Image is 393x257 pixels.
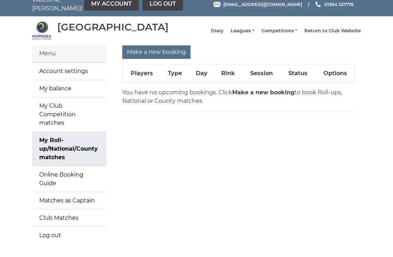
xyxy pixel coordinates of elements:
[304,28,361,34] a: Return to Club Website
[231,28,254,34] a: Leagues
[161,65,189,83] th: Type
[122,89,356,106] p: You have no upcoming bookings. Click to book Roll-ups, National or County matches.
[281,65,315,83] th: Status
[32,227,106,244] a: Log out
[232,89,294,96] strong: Make a new booking
[315,65,355,83] th: Options
[262,28,297,34] a: Competitions
[32,98,106,132] a: My Club Competition matches
[32,80,106,97] a: My balance
[32,210,106,227] a: Club Matches
[57,22,169,33] div: [GEOGRAPHIC_DATA]
[32,167,106,192] a: Online Booking Guide
[214,65,242,83] th: Rink
[316,2,321,7] img: Phone us
[32,63,106,80] a: Account settings
[242,65,281,83] th: Session
[211,28,224,34] a: Diary
[223,2,302,7] span: [EMAIL_ADDRESS][DOMAIN_NAME]
[189,65,214,83] th: Day
[213,2,221,7] img: Email
[32,21,52,41] img: Hornsea Bowls Centre
[32,132,106,166] a: My Roll-up/National/County matches
[123,65,161,83] th: Players
[32,192,106,209] a: Matches as Captain
[32,45,106,63] div: Menu
[122,46,190,59] input: Make a new booking
[213,1,302,8] a: Email [EMAIL_ADDRESS][DOMAIN_NAME]
[315,1,354,8] a: Phone us 01964 537776
[324,2,354,7] span: 01964 537776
